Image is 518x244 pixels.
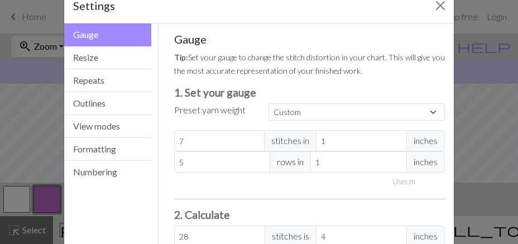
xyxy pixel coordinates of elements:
[387,173,420,190] button: Usecm
[64,46,151,69] button: Resize
[64,92,151,115] button: Outlines
[64,23,151,46] button: Gauge
[174,208,445,221] h3: 2. Calculate
[64,161,151,183] button: Numbering
[174,86,445,99] h3: 1. Set your gauge
[174,32,445,46] h5: Gauge
[264,130,316,151] span: stitches in
[64,69,151,92] button: Repeats
[406,130,445,151] span: inches
[174,52,188,62] strong: Tip:
[174,103,246,117] label: Preset yarn weight
[64,115,151,138] button: View modes
[64,138,151,161] button: Formatting
[270,151,311,173] span: rows in
[406,151,445,173] span: inches
[174,52,445,75] small: Set your gauge to change the stitch distortion in your chart. This will give you the most accurat...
